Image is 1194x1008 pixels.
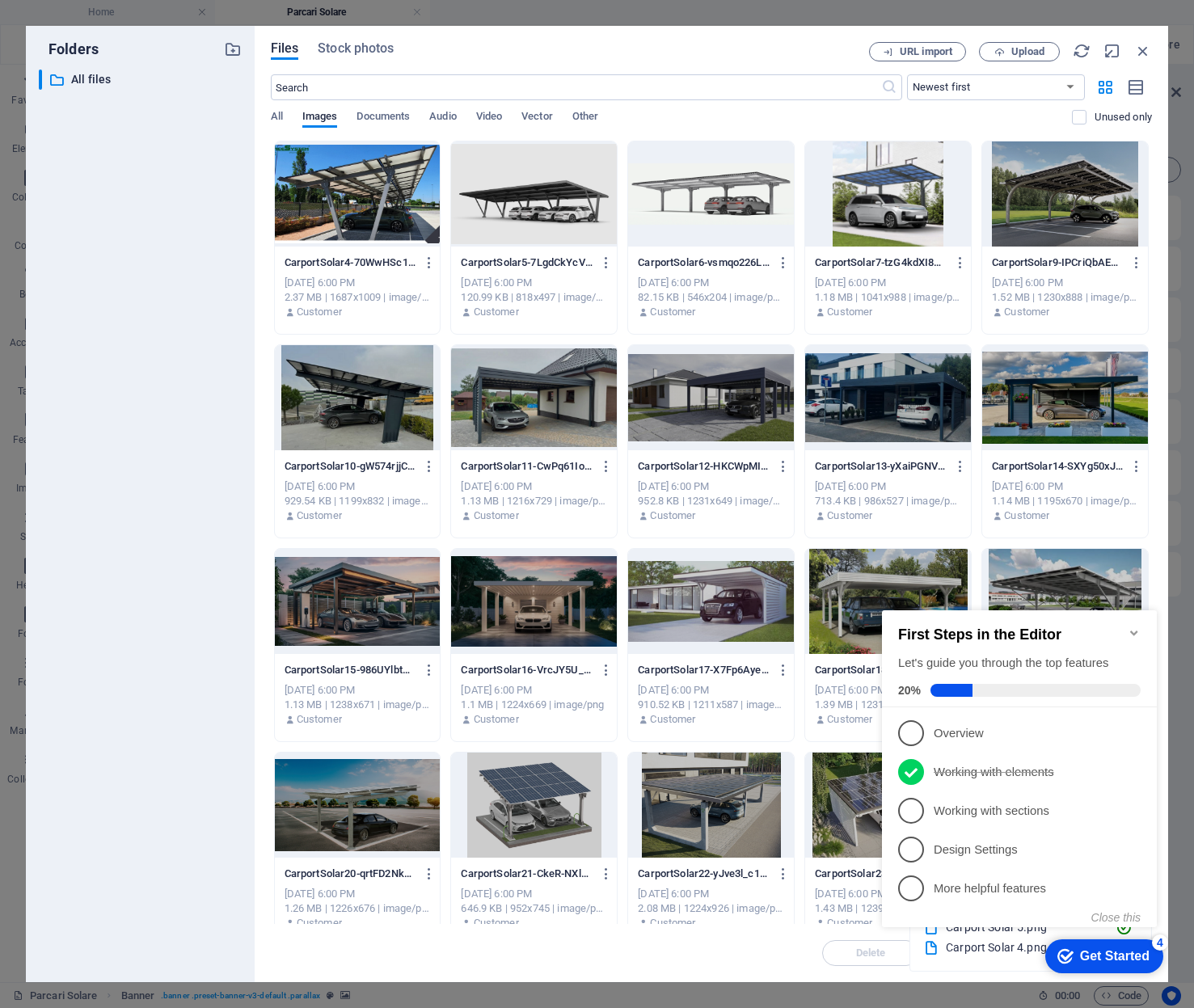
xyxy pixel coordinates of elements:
[285,290,431,305] div: 2.37 MB | 1687x1009 | image/png
[461,276,607,290] div: [DATE] 6:00 PM
[39,70,42,90] div: ​
[297,916,342,930] p: Customer
[815,276,961,290] div: [DATE] 6:00 PM
[992,479,1138,494] div: [DATE] 6:00 PM
[461,663,592,677] p: CarportSolar16-VrcJY5U_82UJ7s07911VKw.png
[474,508,519,523] p: Customer
[170,350,288,384] div: Get Started 4 items remaining, 20% complete
[1134,42,1152,60] i: Close
[285,867,416,881] p: CarportSolar20-qrtFD2Nk9pZNXk06yqnWPA.png
[58,136,252,153] p: Overview
[461,290,607,305] div: 120.99 KB | 818x497 | image/png
[992,255,1123,270] p: CarportSolar9-IPCriQbAEHc0XZlnzPyE2g.png
[650,916,695,930] p: Customer
[827,712,872,727] p: Customer
[285,663,416,677] p: CarportSolar15-986UYlbtwUROsG6J_7NbCA.png
[638,255,769,270] p: CarportSolar6-vsmqo226L4j6nCs71vhayw.png
[900,47,952,57] span: URL import
[638,901,784,916] div: 2.08 MB | 1224x926 | image/png
[815,683,961,698] div: [DATE] 6:00 PM
[638,459,769,474] p: CarportSolar12-HKCWpMIQW6Qw1pGDCSbT2g.png
[302,107,338,129] span: Images
[638,479,784,494] div: [DATE] 6:00 PM
[815,867,946,881] p: CarportSolar23-PGWyJr4OIlbTg5faSc4gsA.png
[58,213,252,230] p: Working with sections
[474,712,519,727] p: Customer
[297,305,342,319] p: Customer
[58,252,252,269] p: Design Settings
[638,494,784,508] div: 952.8 KB | 1231x649 | image/png
[827,305,872,319] p: Customer
[992,459,1123,474] p: CarportSolar14-SXYg50xJWONAXz0sDfdEkQ.png
[638,683,784,698] div: [DATE] 6:00 PM
[476,107,502,129] span: Video
[815,290,961,305] div: 1.18 MB | 1041x988 | image/png
[461,683,607,698] div: [DATE] 6:00 PM
[521,107,553,129] span: Vector
[650,305,695,319] p: Customer
[58,175,252,192] p: Working with elements
[461,867,592,881] p: CarportSolar21-CkeR-NXlnWJy8kih3obDZw.png
[285,255,416,270] p: CarportSolar4-70WwHSc1n0SOcJsZdiJhbA.png
[6,280,281,318] li: More helpful features
[815,479,961,494] div: [DATE] 6:00 PM
[815,255,946,270] p: CarportSolar7-tzG4kdXI8PZvyPL0F8OSTg.png
[815,887,961,901] div: [DATE] 6:00 PM
[1004,508,1049,523] p: Customer
[638,887,784,901] div: [DATE] 6:00 PM
[815,459,946,474] p: CarportSolar13-yXaiPGNVt-jzIE6qWhqIJg.png
[271,107,283,129] span: All
[285,901,431,916] div: 1.26 MB | 1226x676 | image/png
[357,107,410,129] span: Documents
[271,74,881,100] input: Search
[6,124,281,163] li: Overview
[869,42,966,61] button: URL import
[429,107,456,129] span: Audio
[474,305,519,319] p: Customer
[827,508,872,523] p: Customer
[827,916,872,930] p: Customer
[252,37,265,50] div: Minimize checklist
[1095,110,1152,124] p: Displays only files that are not in use on the website. Files added during this session can still...
[572,107,598,129] span: Other
[224,40,242,58] i: Create new folder
[1011,47,1044,57] span: Upload
[815,901,961,916] div: 1.43 MB | 1239x861 | image/png
[6,241,281,280] li: Design Settings
[992,494,1138,508] div: 1.14 MB | 1195x670 | image/png
[285,494,431,508] div: 929.54 KB | 1199x832 | image/png
[992,276,1138,290] div: [DATE] 6:00 PM
[650,508,695,523] p: Customer
[1103,42,1121,60] i: Minimize
[650,712,695,727] p: Customer
[39,39,99,60] p: Folders
[461,479,607,494] div: [DATE] 6:00 PM
[6,202,281,241] li: Working with sections
[285,276,431,290] div: [DATE] 6:00 PM
[216,322,265,335] button: Close this
[23,37,265,54] h2: First Steps in the Editor
[58,291,252,308] p: More helpful features
[285,698,431,712] div: 1.13 MB | 1238x671 | image/png
[285,683,431,698] div: [DATE] 6:00 PM
[638,867,769,881] p: CarportSolar22-yJve3l_c1n-eu-7_rVk6-g.png
[285,887,431,901] div: [DATE] 6:00 PM
[23,65,265,82] div: Let's guide you through the top features
[71,70,212,89] p: All files
[297,712,342,727] p: Customer
[205,360,274,374] div: Get Started
[815,698,961,712] div: 1.39 MB | 1231x817 | image/png
[1004,305,1049,319] p: Customer
[318,39,394,58] span: Stock photos
[461,459,592,474] p: CarportSolar11-CwPq61Io0hkTgzRQnbUMQg.png
[285,479,431,494] div: [DATE] 6:00 PM
[271,39,299,58] span: Files
[461,494,607,508] div: 1.13 MB | 1216x729 | image/png
[815,663,946,677] p: CarportSolar18-GZI5yab0CGQoTjkXw9DVDw.png
[815,494,961,508] div: 713.4 KB | 986x527 | image/png
[6,163,281,202] li: Working with elements
[461,887,607,901] div: [DATE] 6:00 PM
[474,916,519,930] p: Customer
[461,698,607,712] div: 1.1 MB | 1224x669 | image/png
[1073,42,1091,60] i: Reload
